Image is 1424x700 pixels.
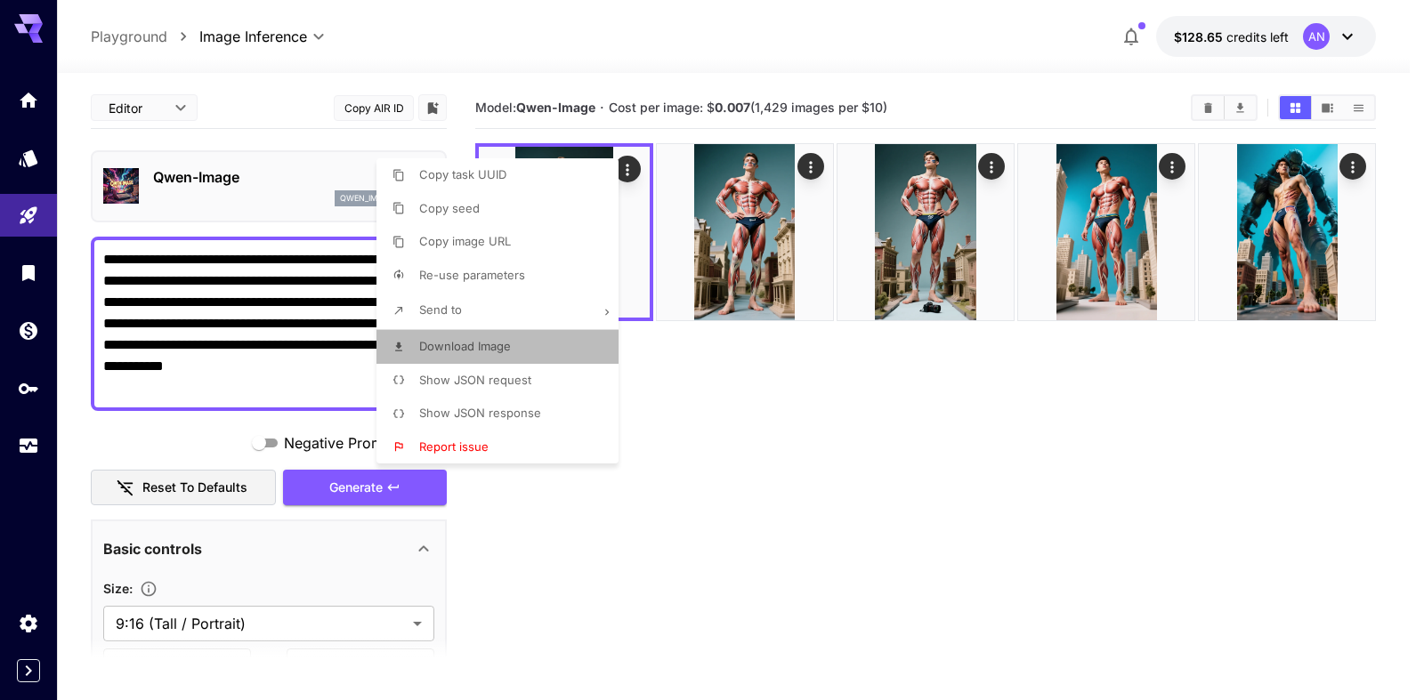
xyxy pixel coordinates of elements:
[419,234,511,248] span: Copy image URL
[419,339,511,353] span: Download Image
[419,302,462,317] span: Send to
[419,406,541,420] span: Show JSON response
[419,167,506,181] span: Copy task UUID
[419,439,489,454] span: Report issue
[419,373,531,387] span: Show JSON request
[419,268,525,282] span: Re-use parameters
[419,201,480,215] span: Copy seed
